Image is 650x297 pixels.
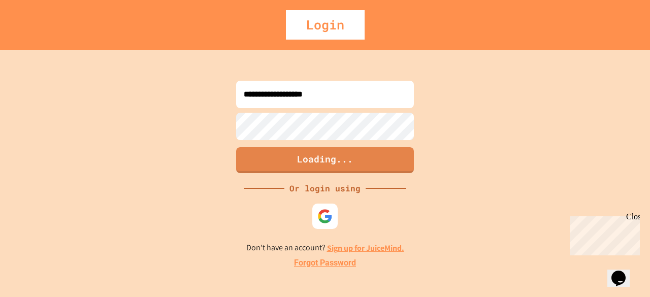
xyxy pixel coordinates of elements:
[294,257,356,269] a: Forgot Password
[607,256,640,287] iframe: chat widget
[286,10,365,40] div: Login
[236,147,414,173] button: Loading...
[246,242,404,254] p: Don't have an account?
[566,212,640,255] iframe: chat widget
[4,4,70,64] div: Chat with us now!Close
[317,209,333,224] img: google-icon.svg
[284,182,366,194] div: Or login using
[327,243,404,253] a: Sign up for JuiceMind.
